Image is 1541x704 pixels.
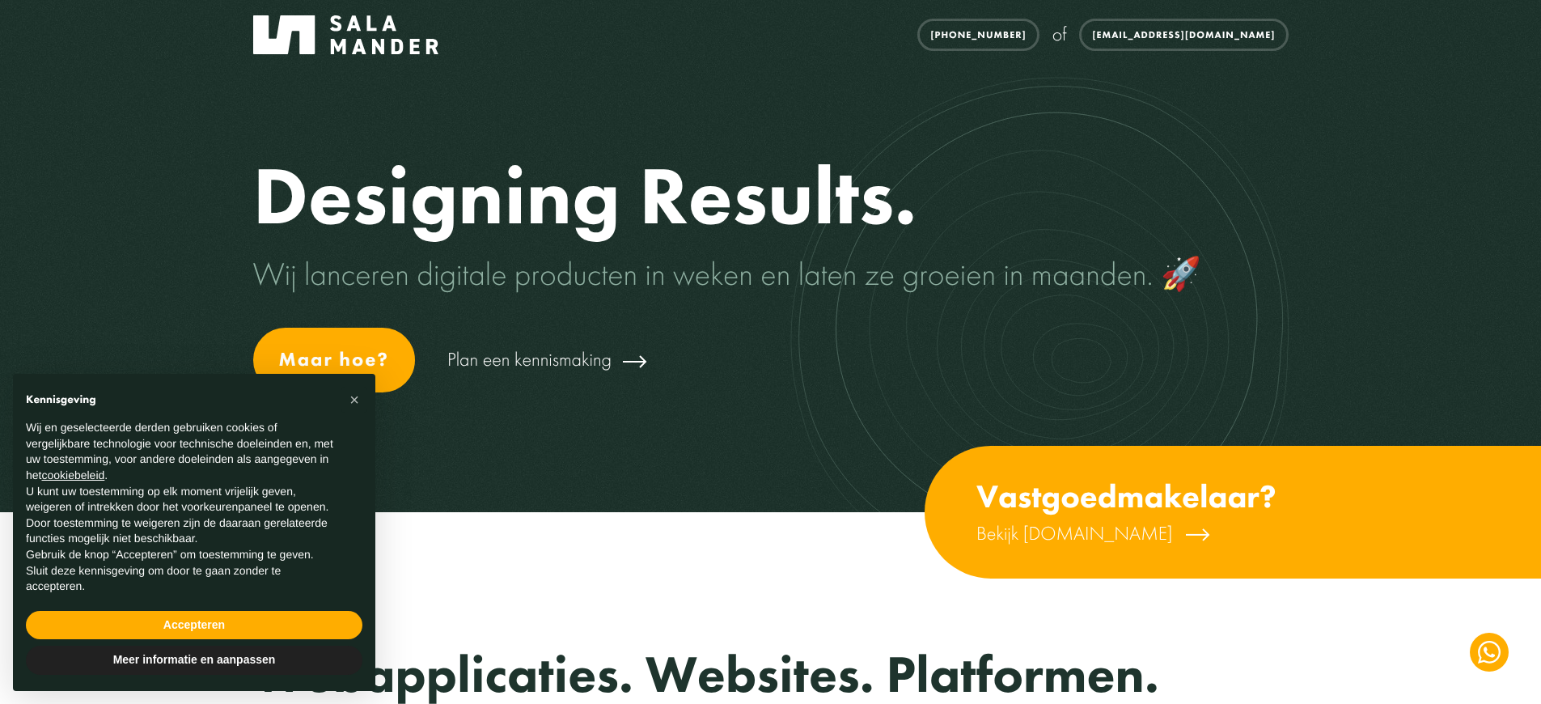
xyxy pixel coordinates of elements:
a: cookiebeleid [41,469,104,481]
button: Accepteren [26,611,362,640]
img: WhatsApp [1478,641,1501,664]
a: Vastgoedmakelaar? Bekijk [DOMAIN_NAME] [925,446,1541,579]
p: Wij en geselecteerde derden gebruiken cookies of vergelijkbare technologie voor technische doelei... [26,420,337,483]
img: Salamander [253,15,439,54]
span: × [349,391,359,409]
button: Meer informatie en aanpassen [26,646,362,675]
h3: Vastgoedmakelaar? [976,478,1276,515]
a: [PHONE_NUMBER] [917,19,1039,51]
p: U kunt uw toestemming op elk moment vrijelijk geven, weigeren of intrekken door het voorkeurenpan... [26,484,337,547]
h2: Webapplicaties. Websites. Platformen. [253,646,1289,704]
h2: Kennisgeving [26,393,337,407]
a: [EMAIL_ADDRESS][DOMAIN_NAME] [1079,19,1288,51]
a: Maar hoe? [253,328,415,392]
h1: Designing Results. [253,151,1289,240]
span: of [1052,22,1067,47]
span: Bekijk [DOMAIN_NAME] [976,521,1173,546]
button: Sluit deze kennisgeving [341,387,367,413]
p: Wij lanceren digitale producten in weken en laten ze groeien in maanden. 🚀 [253,253,1289,295]
p: Gebruik de knop “Accepteren” om toestemming te geven. Sluit deze kennisgeving om door te gaan zon... [26,547,337,595]
a: Plan een kennismaking [447,338,650,381]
